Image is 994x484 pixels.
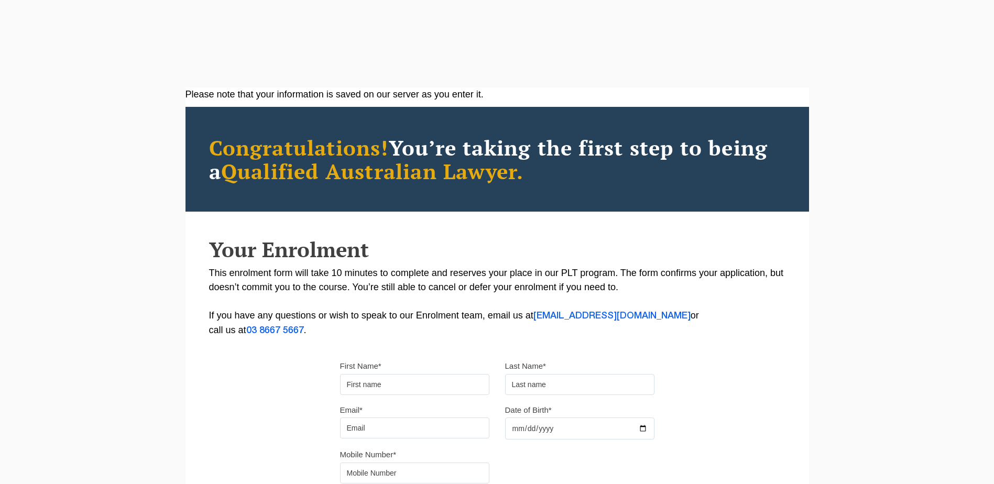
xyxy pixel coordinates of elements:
label: Last Name* [505,361,546,371]
input: Mobile Number [340,463,489,483]
label: Date of Birth* [505,405,552,415]
label: Email* [340,405,363,415]
label: Mobile Number* [340,449,397,460]
input: Email [340,417,489,438]
input: First name [340,374,489,395]
input: Last name [505,374,654,395]
a: 03 8667 5667 [246,326,304,335]
h2: Your Enrolment [209,238,785,261]
div: Please note that your information is saved on our server as you enter it. [185,87,809,102]
span: Qualified Australian Lawyer. [221,157,524,185]
span: Congratulations! [209,134,389,161]
h2: You’re taking the first step to being a [209,136,785,183]
a: [EMAIL_ADDRESS][DOMAIN_NAME] [533,312,691,320]
label: First Name* [340,361,381,371]
p: This enrolment form will take 10 minutes to complete and reserves your place in our PLT program. ... [209,266,785,338]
